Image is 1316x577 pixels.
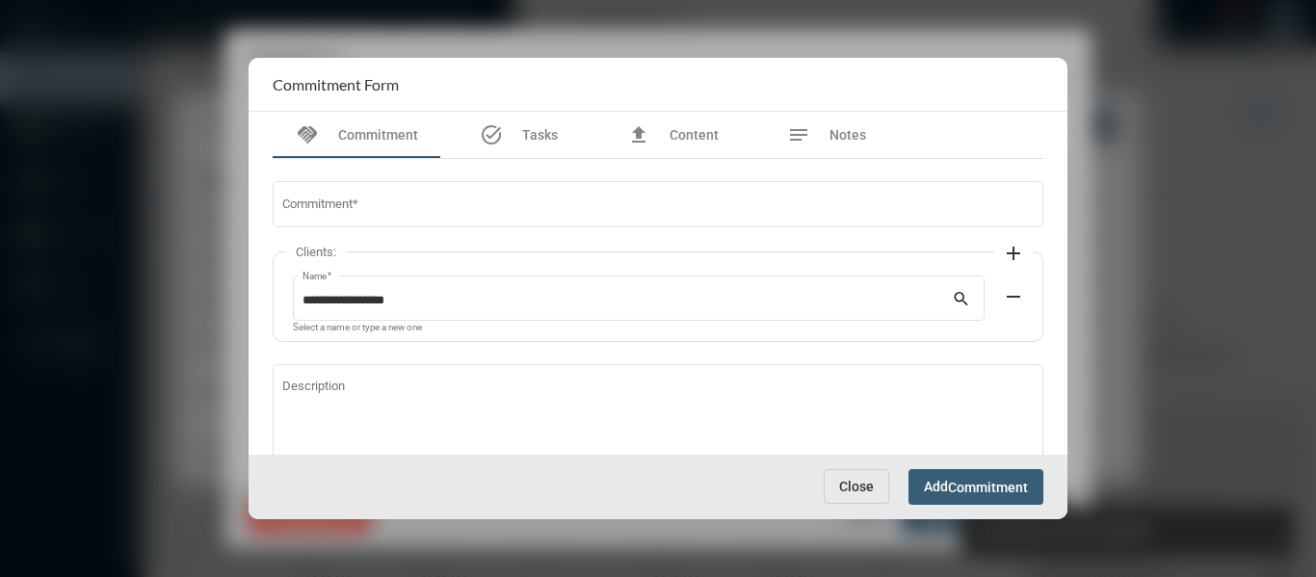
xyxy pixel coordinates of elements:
h2: Commitment Form [273,75,399,93]
mat-icon: handshake [296,123,319,146]
button: Close [824,469,889,504]
mat-icon: remove [1002,285,1025,308]
span: Commitment [338,127,418,143]
span: Content [670,127,719,143]
mat-icon: add [1002,242,1025,265]
label: Clients: [286,245,346,259]
mat-icon: file_upload [627,123,650,146]
span: Notes [829,127,866,143]
span: Add [924,479,1028,494]
mat-hint: Select a name or type a new one [293,323,422,333]
span: Commitment [948,480,1028,495]
span: Tasks [522,127,558,143]
button: AddCommitment [908,469,1043,505]
mat-icon: search [952,289,975,312]
mat-icon: notes [787,123,810,146]
mat-icon: task_alt [480,123,503,146]
span: Close [839,479,874,494]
